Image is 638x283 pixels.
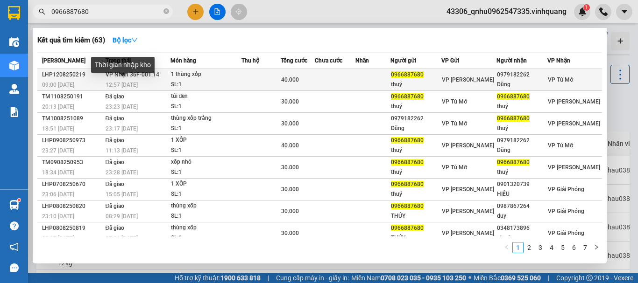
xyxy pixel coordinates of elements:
[497,124,547,133] div: thuý
[113,36,138,44] strong: Bộ lọc
[106,169,138,176] span: 23:28 [DATE]
[497,145,547,155] div: Dũng
[391,159,424,166] span: 0966887680
[441,57,459,64] span: VP Gửi
[281,142,299,149] span: 40.000
[512,242,524,253] li: 1
[591,242,602,253] li: Next Page
[42,82,74,88] span: 09:00 [DATE]
[497,211,547,221] div: duy
[171,80,241,90] div: SL: 1
[390,57,416,64] span: Người gửi
[10,242,19,251] span: notification
[548,164,600,171] span: VP [PERSON_NAME]
[548,230,584,236] span: VP Giải Phóng
[442,230,494,236] span: VP [PERSON_NAME]
[391,211,441,221] div: THÚY
[497,179,547,189] div: 0901320739
[548,208,584,214] span: VP Giải Phóng
[42,213,74,220] span: 23:10 [DATE]
[163,8,169,14] span: close-circle
[497,223,547,233] div: 0348173896
[548,98,600,105] span: VP [PERSON_NAME]
[442,164,467,171] span: VP Tú Mỡ
[51,7,162,17] input: Tìm tên, số ĐT hoặc mã đơn
[91,57,155,73] div: Thời gian nhập kho
[106,82,138,88] span: 12:57 [DATE]
[591,242,602,253] button: right
[9,37,19,47] img: warehouse-icon
[497,115,530,122] span: 0966887680
[106,147,138,154] span: 11:13 [DATE]
[391,145,441,155] div: thuý
[391,137,424,144] span: 0966887680
[106,159,125,166] span: Đã giao
[42,158,103,167] div: TM0908250953
[281,208,299,214] span: 30.000
[497,159,530,166] span: 0966887680
[10,221,19,230] span: question-circle
[8,6,20,20] img: logo-vxr
[10,263,19,272] span: message
[170,57,196,64] span: Món hàng
[569,242,579,253] a: 6
[568,242,580,253] li: 6
[106,125,138,132] span: 23:17 [DATE]
[281,186,299,193] span: 30.000
[106,213,138,220] span: 08:29 [DATE]
[548,76,573,83] span: VP Tú Mỡ
[171,102,241,112] div: SL: 1
[496,57,527,64] span: Người nhận
[42,125,74,132] span: 18:51 [DATE]
[501,242,512,253] li: Previous Page
[42,57,85,64] span: [PERSON_NAME]
[557,242,568,253] li: 5
[546,242,557,253] li: 4
[105,33,145,48] button: Bộ lọcdown
[391,189,441,199] div: thuý
[171,179,241,189] div: 1 XỐP
[547,57,570,64] span: VP Nhận
[171,135,241,145] div: 1 XỐP
[391,124,441,133] div: Dũng
[106,203,125,209] span: Đã giao
[497,189,547,199] div: HIẾU
[42,201,103,211] div: LHP0808250820
[558,242,568,253] a: 5
[391,225,424,231] span: 0966887680
[391,114,441,124] div: 0979182262
[281,120,299,127] span: 30.000
[315,57,342,64] span: Chưa cước
[241,57,259,64] span: Thu hộ
[42,179,103,189] div: LHP0708250670
[37,35,105,45] h3: Kết quả tìm kiếm ( 63 )
[171,211,241,221] div: SL: 1
[524,242,535,253] li: 2
[171,189,241,200] div: SL: 1
[42,136,103,145] div: LHP0908250973
[497,167,547,177] div: thuý
[497,201,547,211] div: 0987867264
[171,167,241,178] div: SL: 1
[391,181,424,187] span: 0966887680
[501,242,512,253] button: left
[131,37,138,43] span: down
[42,191,74,198] span: 23:06 [DATE]
[442,186,494,193] span: VP [PERSON_NAME]
[171,157,241,167] div: xốp nhỏ
[106,225,125,231] span: Đã giao
[442,98,467,105] span: VP Tú Mỡ
[535,242,546,253] a: 3
[42,104,74,110] span: 20:13 [DATE]
[548,120,600,127] span: VP [PERSON_NAME]
[171,233,241,243] div: SL: 1
[442,208,494,214] span: VP [PERSON_NAME]
[497,70,547,80] div: 0979182262
[546,242,557,253] a: 4
[9,61,19,70] img: warehouse-icon
[442,142,494,149] span: VP [PERSON_NAME]
[391,80,441,90] div: thuý
[106,115,125,122] span: Đã giao
[171,69,241,80] div: 1 thùng xốp
[391,93,424,100] span: 0966887680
